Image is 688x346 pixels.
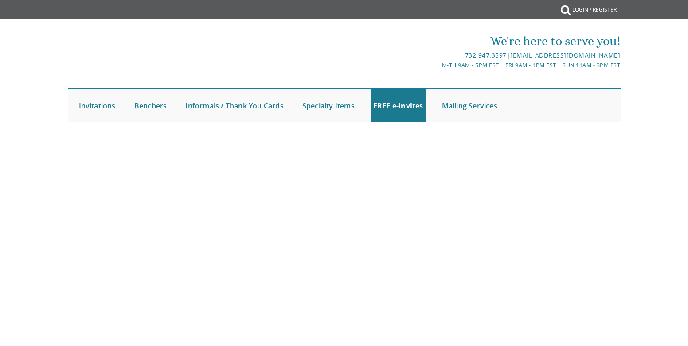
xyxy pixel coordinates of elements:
a: Invitations [77,89,118,122]
div: | [252,50,620,61]
div: M-Th 9am - 5pm EST | Fri 9am - 1pm EST | Sun 11am - 3pm EST [252,61,620,70]
div: We're here to serve you! [252,32,620,50]
a: Specialty Items [300,89,357,122]
a: [EMAIL_ADDRESS][DOMAIN_NAME] [510,51,620,59]
a: Informals / Thank You Cards [183,89,285,122]
a: Mailing Services [440,89,500,122]
a: 732.947.3597 [465,51,507,59]
a: Benchers [132,89,169,122]
a: FREE e-Invites [371,89,426,122]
